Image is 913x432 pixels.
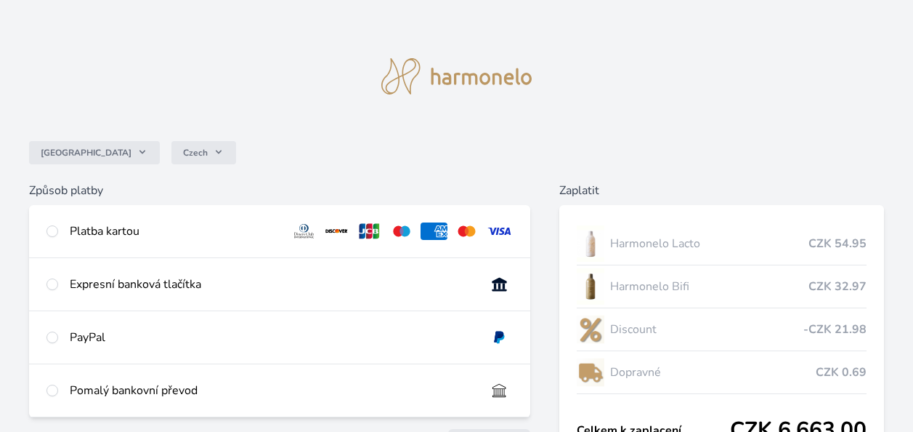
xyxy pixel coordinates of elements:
img: onlineBanking_CZ.svg [486,276,513,293]
h6: Způsob platby [29,182,530,199]
div: Pomalý bankovní převod [70,382,474,399]
span: CZK 0.69 [816,364,867,381]
img: discover.svg [323,223,350,240]
div: Platba kartou [70,223,279,240]
img: discount-lo.png [577,311,604,348]
img: diners.svg [291,223,317,240]
img: maestro.svg [389,223,415,240]
img: logo.svg [381,58,532,95]
span: Discount [610,321,803,338]
span: Harmonelo Lacto [610,235,808,252]
img: jcb.svg [356,223,383,240]
span: Harmonelo Bifi [610,278,808,295]
img: CLEAN_LACTO_se_stinem_x-hi-lo.jpg [577,225,604,262]
img: delivery-lo.png [577,354,604,391]
span: CZK 32.97 [808,278,867,295]
span: [GEOGRAPHIC_DATA] [41,147,131,159]
img: visa.svg [486,223,513,240]
img: CLEAN_BIFI_se_stinem_x-lo.jpg [577,268,604,305]
button: [GEOGRAPHIC_DATA] [29,141,160,164]
div: PayPal [70,329,474,346]
img: paypal.svg [486,329,513,346]
img: bankTransfer_IBAN.svg [486,382,513,399]
img: mc.svg [453,223,480,240]
div: Expresní banková tlačítka [70,276,474,293]
button: Czech [171,141,236,164]
span: CZK 54.95 [808,235,867,252]
span: Dopravné [610,364,816,381]
img: amex.svg [421,223,447,240]
span: Czech [183,147,208,159]
span: -CZK 21.98 [803,321,867,338]
h6: Zaplatit [559,182,884,199]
